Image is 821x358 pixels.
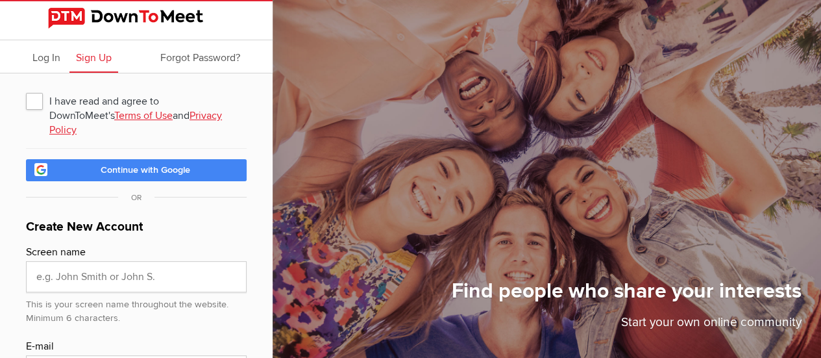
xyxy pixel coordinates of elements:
a: Sign Up [69,40,118,73]
a: Terms of Use [114,109,173,122]
span: Forgot Password? [160,51,240,64]
span: OR [118,193,154,203]
div: This is your screen name throughout the website. Minimum 6 characters. [26,292,247,326]
div: Screen name [26,244,247,261]
span: Log In [32,51,60,64]
img: DownToMeet [48,8,225,29]
span: I have read and agree to DownToMeet's and [26,89,247,112]
h1: Find people who share your interests [452,278,802,313]
a: Log In [26,40,67,73]
span: Sign Up [76,51,112,64]
h1: Create New Account [26,218,247,244]
div: E-mail [26,339,247,355]
input: e.g. John Smith or John S. [26,261,247,292]
a: Forgot Password? [154,40,247,73]
span: Continue with Google [101,164,190,175]
p: Start your own online community [452,313,802,339]
a: Continue with Google [26,159,247,181]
